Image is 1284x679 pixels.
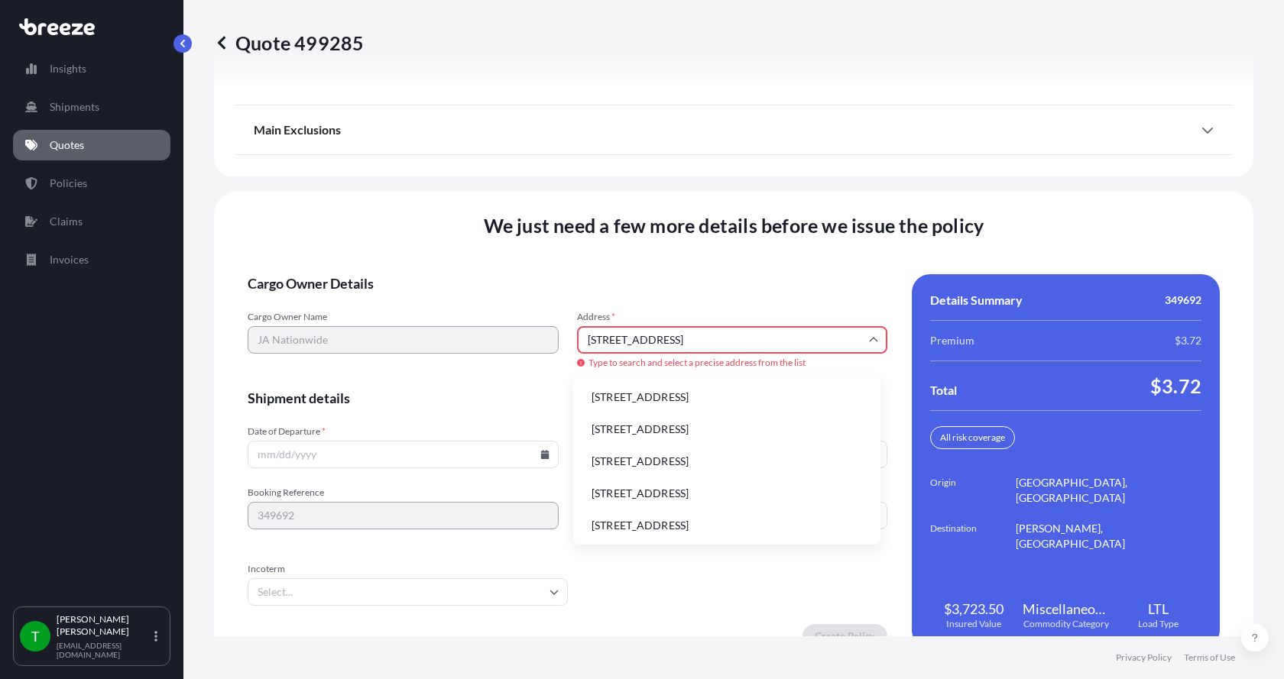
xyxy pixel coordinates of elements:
[248,563,568,575] span: Incoterm
[50,61,86,76] p: Insights
[31,629,40,644] span: T
[802,624,887,648] button: Create Policy
[1023,618,1109,630] span: Commodity Category
[13,206,170,237] a: Claims
[946,618,1001,630] span: Insured Value
[214,31,364,55] p: Quote 499285
[815,629,875,644] p: Create Policy
[1148,600,1169,618] span: LTL
[50,252,89,267] p: Invoices
[1138,618,1179,630] span: Load Type
[254,112,1214,148] div: Main Exclusions
[930,333,974,348] span: Premium
[579,511,874,540] li: [STREET_ADDRESS]
[484,213,984,238] span: We just need a few more details before we issue the policy
[254,122,341,137] span: Main Exclusions
[248,425,559,438] span: Date of Departure
[57,641,151,659] p: [EMAIL_ADDRESS][DOMAIN_NAME]
[248,311,559,323] span: Cargo Owner Name
[930,521,1016,551] span: Destination
[248,578,568,606] input: Select...
[248,274,887,293] span: Cargo Owner Details
[50,137,84,153] p: Quotes
[1016,475,1201,506] span: [GEOGRAPHIC_DATA], [GEOGRAPHIC_DATA]
[13,244,170,275] a: Invoices
[57,613,151,638] p: [PERSON_NAME] [PERSON_NAME]
[1175,333,1201,348] span: $3.72
[579,415,874,444] li: [STREET_ADDRESS]
[13,130,170,160] a: Quotes
[13,53,170,84] a: Insights
[248,487,559,499] span: Booking Reference
[930,293,1023,308] span: Details Summary
[577,326,888,354] input: Cargo owner address
[13,168,170,199] a: Policies
[248,389,887,407] span: Shipment details
[50,214,83,229] p: Claims
[930,383,957,398] span: Total
[50,99,99,115] p: Shipments
[248,502,559,529] input: Your internal reference
[930,426,1015,449] div: All risk coverage
[577,357,888,369] span: Type to search and select a precise address from the list
[1150,373,1201,398] span: $3.72
[1116,652,1172,664] a: Privacy Policy
[579,479,874,508] li: [STREET_ADDRESS]
[50,176,87,191] p: Policies
[248,441,559,468] input: mm/dd/yyyy
[930,475,1016,506] span: Origin
[579,383,874,412] li: [STREET_ADDRESS]
[1184,652,1235,664] a: Terms of Use
[1023,600,1109,618] span: Miscellaneous Manufactured Articles
[1165,293,1201,308] span: 349692
[577,311,888,323] span: Address
[1016,521,1201,551] span: [PERSON_NAME], [GEOGRAPHIC_DATA]
[944,600,1004,618] span: $3,723.50
[13,92,170,122] a: Shipments
[579,447,874,476] li: [STREET_ADDRESS]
